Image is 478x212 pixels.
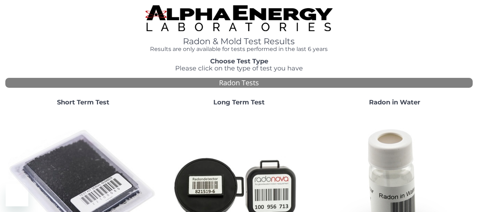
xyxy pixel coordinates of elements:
strong: Choose Test Type [210,57,268,65]
iframe: Button to launch messaging window [6,184,28,206]
strong: Radon in Water [369,98,420,106]
strong: Short Term Test [57,98,109,106]
img: TightCrop.jpg [145,5,332,31]
div: Radon Tests [5,78,473,88]
h4: Results are only available for tests performed in the last 6 years [145,46,332,52]
strong: Long Term Test [213,98,265,106]
h1: Radon & Mold Test Results [145,37,332,46]
span: Please click on the type of test you have [175,64,303,72]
